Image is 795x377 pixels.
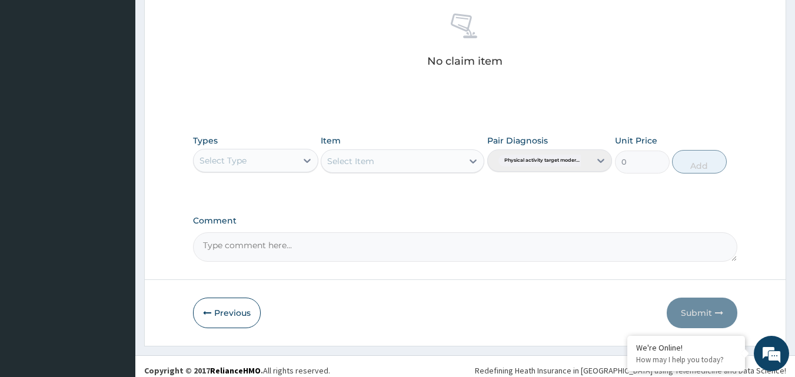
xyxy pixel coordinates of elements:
[193,298,261,328] button: Previous
[193,136,218,146] label: Types
[210,365,261,376] a: RelianceHMO
[61,66,198,81] div: Chat with us now
[487,135,548,146] label: Pair Diagnosis
[636,355,736,365] p: How may I help you today?
[321,135,341,146] label: Item
[667,298,737,328] button: Submit
[193,6,221,34] div: Minimize live chat window
[636,342,736,353] div: We're Online!
[672,150,727,174] button: Add
[193,216,738,226] label: Comment
[475,365,786,376] div: Redefining Heath Insurance in [GEOGRAPHIC_DATA] using Telemedicine and Data Science!
[6,252,224,293] textarea: Type your message and hit 'Enter'
[68,114,162,232] span: We're online!
[22,59,48,88] img: d_794563401_company_1708531726252_794563401
[199,155,247,166] div: Select Type
[427,55,503,67] p: No claim item
[144,365,263,376] strong: Copyright © 2017 .
[615,135,657,146] label: Unit Price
